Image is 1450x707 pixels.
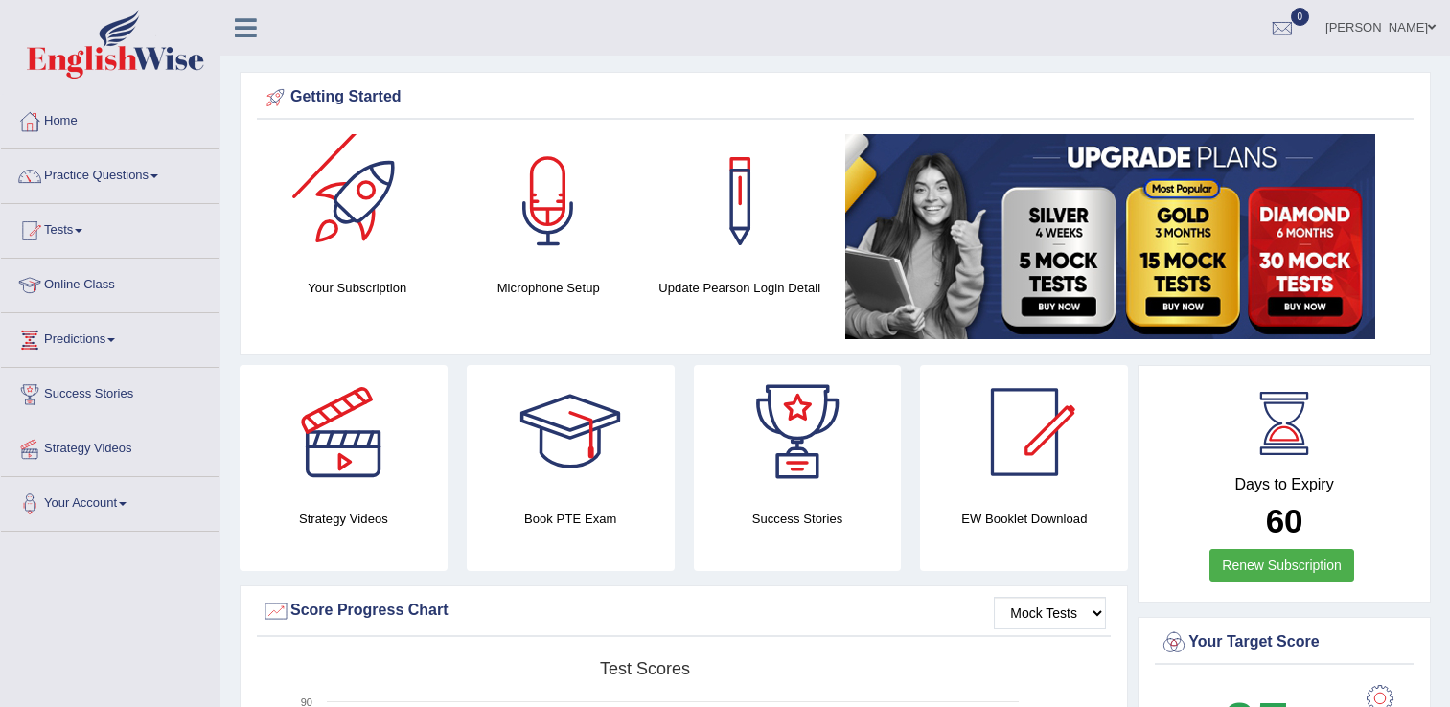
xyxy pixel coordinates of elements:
[271,278,444,298] h4: Your Subscription
[1,259,219,307] a: Online Class
[1,149,219,197] a: Practice Questions
[920,509,1128,529] h4: EW Booklet Download
[467,509,675,529] h4: Book PTE Exam
[262,597,1106,626] div: Score Progress Chart
[845,134,1375,339] img: small5.jpg
[240,509,448,529] h4: Strategy Videos
[262,83,1409,112] div: Getting Started
[1266,502,1303,539] b: 60
[1,204,219,252] a: Tests
[1209,549,1354,582] a: Renew Subscription
[654,278,826,298] h4: Update Pearson Login Detail
[1,477,219,525] a: Your Account
[1291,8,1310,26] span: 0
[1,422,219,470] a: Strategy Videos
[463,278,635,298] h4: Microphone Setup
[1,313,219,361] a: Predictions
[600,659,690,678] tspan: Test scores
[1,95,219,143] a: Home
[1160,476,1409,493] h4: Days to Expiry
[1160,628,1409,657] div: Your Target Score
[694,509,902,529] h4: Success Stories
[1,368,219,416] a: Success Stories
